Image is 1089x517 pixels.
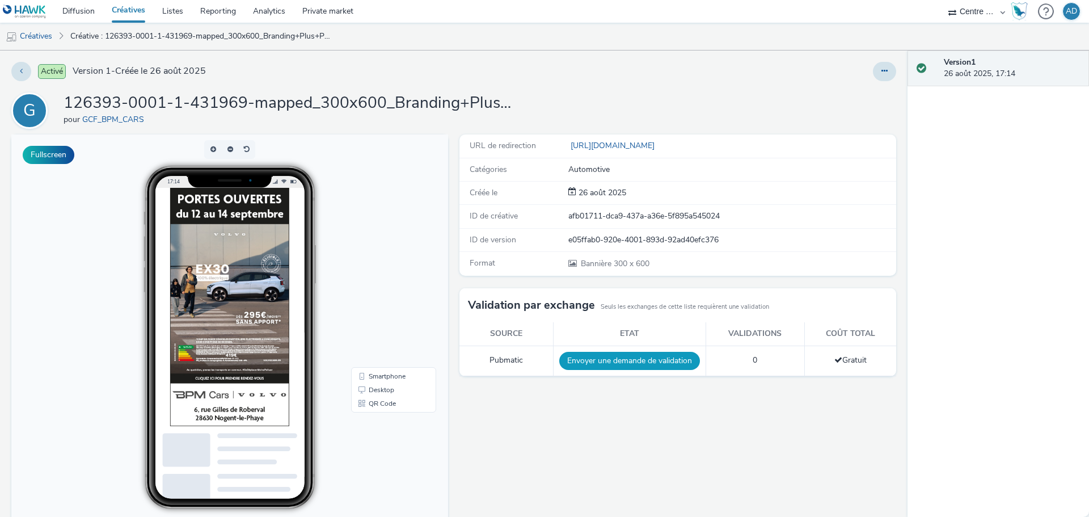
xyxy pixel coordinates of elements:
[1066,3,1077,20] div: AD
[470,140,536,151] span: URL de redirection
[65,23,337,50] a: Créative : 126393-0001-1-431969-mapped_300x600_Branding+Plus+P2.jpeg
[559,352,700,370] button: Envoyer une demande de validation
[706,322,804,346] th: Validations
[576,187,626,198] span: 26 août 2025
[468,297,595,314] h3: Validation par exchange
[580,258,649,269] span: 300 x 600
[11,105,52,116] a: G
[1011,2,1032,20] a: Hawk Academy
[470,211,518,221] span: ID de créative
[357,266,385,272] span: QR Code
[73,65,206,78] span: Version 1 - Créée le 26 août 2025
[459,346,553,376] td: Pubmatic
[944,57,1080,80] div: 26 août 2025, 17:14
[38,64,66,79] span: Activé
[944,57,976,68] strong: Version 1
[357,238,394,245] span: Smartphone
[581,258,614,269] span: Bannière
[23,95,36,127] div: G
[342,249,423,262] li: Desktop
[834,355,867,365] span: Gratuit
[3,5,47,19] img: undefined Logo
[470,234,516,245] span: ID de version
[64,93,517,114] h1: 126393-0001-1-431969-mapped_300x600_Branding+Plus+P2.jpeg
[753,355,757,365] span: 0
[601,302,769,312] small: Seuls les exchanges de cette liste requièrent une validation
[553,322,706,346] th: Etat
[64,114,82,125] span: pour
[568,211,895,222] div: afb01711-dca9-437a-a36e-5f895a545024
[576,187,626,199] div: Création 26 août 2025, 17:14
[357,252,383,259] span: Desktop
[459,322,553,346] th: Source
[23,146,74,164] button: Fullscreen
[568,164,895,175] div: Automotive
[156,44,168,50] span: 17:14
[470,187,497,198] span: Créée le
[804,322,896,346] th: Coût total
[568,140,659,151] a: [URL][DOMAIN_NAME]
[6,31,17,43] img: mobile
[342,235,423,249] li: Smartphone
[568,234,895,246] div: e05ffab0-920e-4001-893d-92ad40efc376
[159,53,278,292] img: Advertisement preview
[470,164,507,175] span: Catégories
[470,258,495,268] span: Format
[342,262,423,276] li: QR Code
[82,114,149,125] a: GCF_BPM_CARS
[1011,2,1028,20] img: Hawk Academy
